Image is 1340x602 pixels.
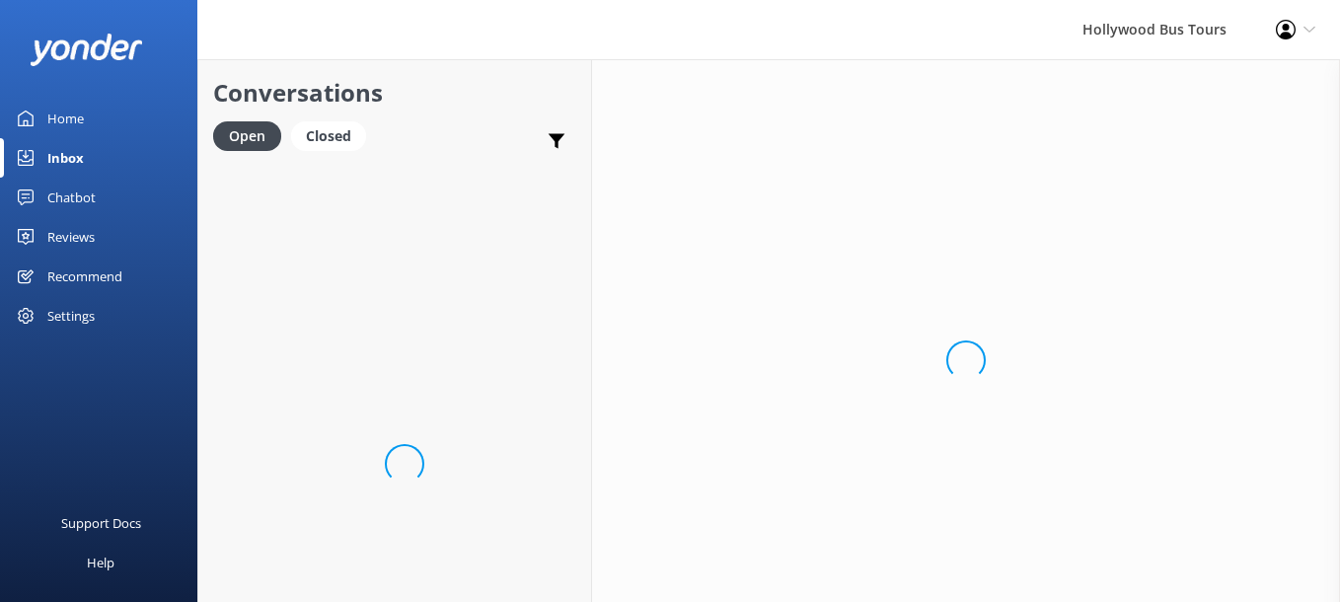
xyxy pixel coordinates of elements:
[47,257,122,296] div: Recommend
[47,217,95,257] div: Reviews
[47,178,96,217] div: Chatbot
[213,74,576,112] h2: Conversations
[47,99,84,138] div: Home
[61,503,141,543] div: Support Docs
[213,121,281,151] div: Open
[291,124,376,146] a: Closed
[47,296,95,336] div: Settings
[213,124,291,146] a: Open
[291,121,366,151] div: Closed
[30,34,143,66] img: yonder-white-logo.png
[47,138,84,178] div: Inbox
[87,543,114,582] div: Help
